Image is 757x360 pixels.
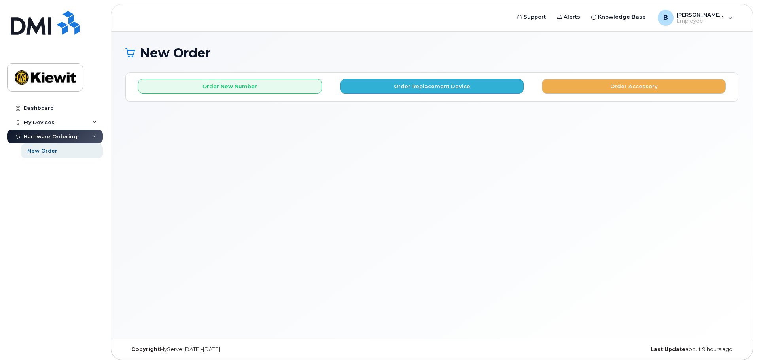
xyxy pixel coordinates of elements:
button: Order Accessory [542,79,726,94]
button: Order New Number [138,79,322,94]
div: about 9 hours ago [534,346,738,352]
strong: Copyright [131,346,160,352]
button: Order Replacement Device [340,79,524,94]
strong: Last Update [651,346,685,352]
div: MyServe [DATE]–[DATE] [125,346,330,352]
h1: New Order [125,46,738,60]
iframe: Messenger Launcher [723,326,751,354]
